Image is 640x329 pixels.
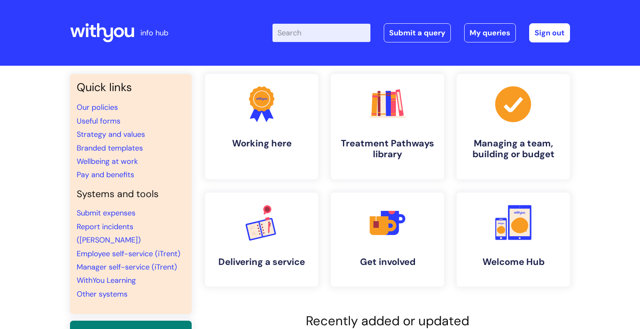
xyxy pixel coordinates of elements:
h4: Managing a team, building or budget [463,138,563,160]
a: My queries [464,23,516,42]
a: Report incidents ([PERSON_NAME]) [77,222,141,245]
a: Sign out [529,23,570,42]
a: Useful forms [77,116,120,126]
a: Other systems [77,289,127,299]
h4: Welcome Hub [463,257,563,267]
a: Manager self-service (iTrent) [77,262,177,272]
a: Working here [205,74,318,179]
a: Pay and benefits [77,170,134,180]
a: Managing a team, building or budget [457,74,570,179]
a: Our policies [77,102,118,112]
h4: Get involved [337,257,437,267]
div: | - [272,23,570,42]
a: Branded templates [77,143,143,153]
a: Wellbeing at work [77,156,138,166]
a: Submit expenses [77,208,135,218]
h2: Recently added or updated [205,313,570,329]
a: Get involved [331,193,444,287]
a: Delivering a service [205,193,318,287]
h4: Systems and tools [77,188,185,200]
h4: Treatment Pathways library [337,138,437,160]
h4: Working here [212,138,312,149]
a: Employee self-service (iTrent) [77,249,180,259]
a: Strategy and values [77,129,145,139]
p: info hub [140,26,168,40]
a: Submit a query [384,23,451,42]
input: Search [272,24,370,42]
h4: Delivering a service [212,257,312,267]
h3: Quick links [77,81,185,94]
a: Welcome Hub [457,193,570,287]
a: Treatment Pathways library [331,74,444,179]
a: WithYou Learning [77,275,136,285]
